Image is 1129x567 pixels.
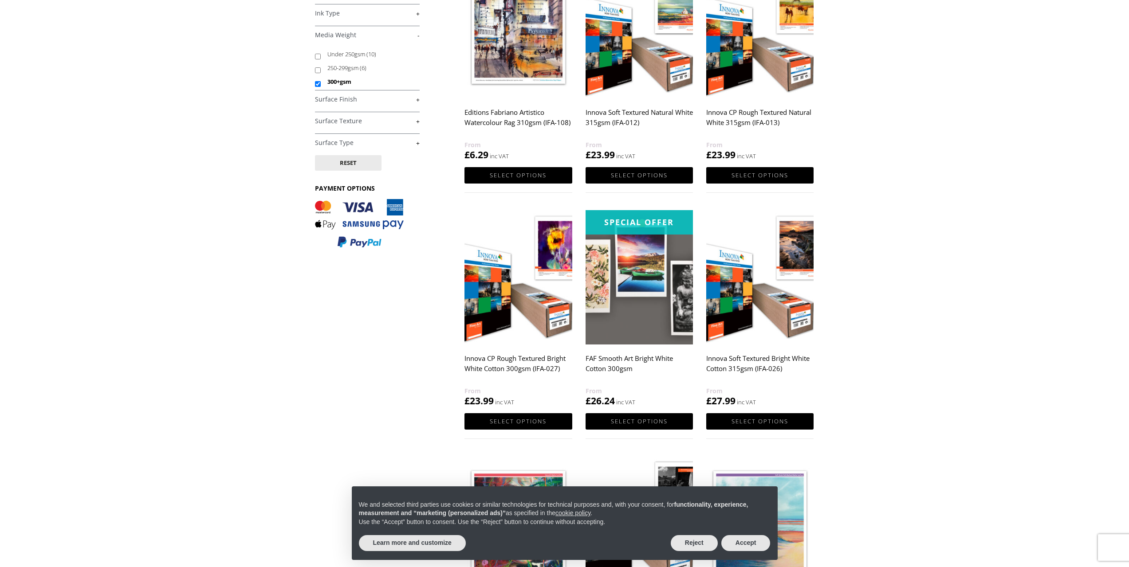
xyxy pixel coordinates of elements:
[706,395,736,407] bdi: 27.99
[360,64,366,72] span: (6)
[315,117,420,125] a: +
[706,413,814,430] a: Select options for “Innova Soft Textured Bright White Cotton 315gsm (IFA-026)”
[464,395,470,407] span: £
[464,210,572,344] img: Innova CP Rough Textured Bright White Cotton 300gsm (IFA-027)
[315,9,420,18] a: +
[586,413,693,430] a: Select options for “FAF Smooth Art Bright White Cotton 300gsm”
[555,509,590,516] a: cookie policy
[327,61,411,75] label: 250-299gsm
[706,149,712,161] span: £
[586,210,693,407] a: Special OfferFAF Smooth Art Bright White Cotton 300gsm £26.24
[315,31,420,39] a: -
[586,210,693,344] img: FAF Smooth Art Bright White Cotton 300gsm
[315,112,420,129] h4: Surface Texture
[706,350,814,386] h2: Innova Soft Textured Bright White Cotton 315gsm (IFA-026)
[315,95,420,104] a: +
[464,167,572,184] a: Select options for “Editions Fabriano Artistico Watercolour Rag 310gsm (IFA-108)”
[671,535,718,551] button: Reject
[359,535,466,551] button: Learn more and customize
[586,210,693,235] div: Special Offer
[315,133,420,151] h4: Surface Type
[586,395,615,407] bdi: 26.24
[345,479,785,567] div: Notice
[706,149,736,161] bdi: 23.99
[315,139,420,147] a: +
[315,199,404,248] img: PAYMENT OPTIONS
[315,155,382,171] button: Reset
[586,350,693,386] h2: FAF Smooth Art Bright White Cotton 300gsm
[359,518,771,527] p: Use the “Accept” button to consent. Use the “Reject” button to continue without accepting.
[464,149,470,161] span: £
[464,395,494,407] bdi: 23.99
[327,47,411,61] label: Under 250gsm
[706,210,814,344] img: Innova Soft Textured Bright White Cotton 315gsm (IFA-026)
[366,50,376,58] span: (10)
[706,210,814,407] a: Innova Soft Textured Bright White Cotton 315gsm (IFA-026) £27.99
[586,149,615,161] bdi: 23.99
[721,535,771,551] button: Accept
[586,104,693,140] h2: Innova Soft Textured Natural White 315gsm (IFA-012)
[315,4,420,22] h4: Ink Type
[586,395,591,407] span: £
[706,167,814,184] a: Select options for “Innova CP Rough Textured Natural White 315gsm (IFA-013)”
[359,501,771,518] p: We and selected third parties use cookies or similar technologies for technical purposes and, wit...
[327,75,411,89] label: 300+gsm
[315,90,420,108] h4: Surface Finish
[464,413,572,430] a: Select options for “Innova CP Rough Textured Bright White Cotton 300gsm (IFA-027)”
[464,149,488,161] bdi: 6.29
[315,26,420,43] h4: Media Weight
[464,210,572,407] a: Innova CP Rough Textured Bright White Cotton 300gsm (IFA-027) £23.99
[706,395,712,407] span: £
[586,167,693,184] a: Select options for “Innova Soft Textured Natural White 315gsm (IFA-012)”
[586,149,591,161] span: £
[315,184,420,192] h3: PAYMENT OPTIONS
[464,350,572,386] h2: Innova CP Rough Textured Bright White Cotton 300gsm (IFA-027)
[706,104,814,140] h2: Innova CP Rough Textured Natural White 315gsm (IFA-013)
[359,501,748,517] strong: functionality, experience, measurement and “marketing (personalized ads)”
[464,104,572,140] h2: Editions Fabriano Artistico Watercolour Rag 310gsm (IFA-108)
